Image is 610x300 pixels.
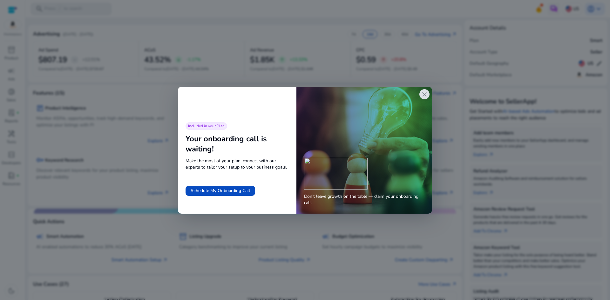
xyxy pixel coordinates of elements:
span: Don’t leave growth on the table — claim your onboarding call. [304,193,424,206]
div: Your onboarding call is waiting! [186,134,289,154]
span: close [421,90,428,98]
span: Schedule My Onboarding Call [191,187,250,194]
button: Schedule My Onboarding Call [186,186,255,196]
span: Included in your Plan [188,123,225,129]
span: Make the most of your plan, connect with our experts to tailor your setup to your business goals. [186,158,289,170]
